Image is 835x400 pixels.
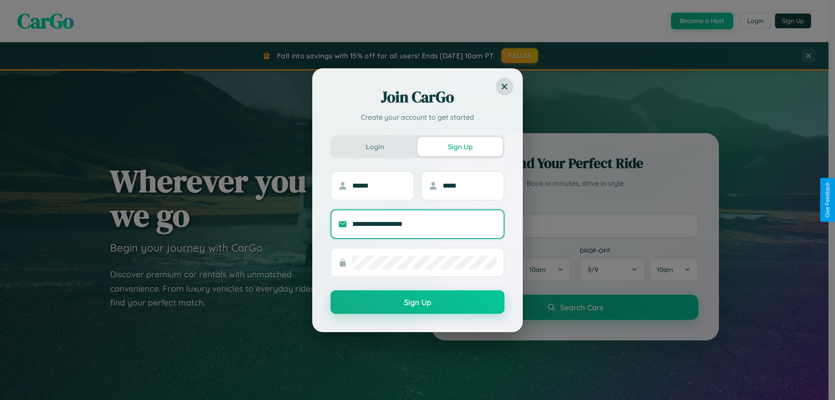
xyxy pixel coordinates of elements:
p: Create your account to get started [331,112,504,122]
h2: Join CarGo [331,87,504,108]
button: Login [332,137,417,156]
button: Sign Up [417,137,503,156]
div: Give Feedback [825,182,831,218]
button: Sign Up [331,290,504,314]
